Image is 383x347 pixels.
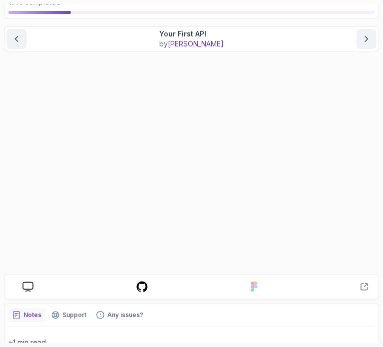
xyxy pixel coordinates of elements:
a: course repo [128,281,156,293]
p: by [159,39,224,49]
button: Support button [47,308,90,322]
p: Your First API [159,29,224,39]
p: Notes [23,311,41,319]
button: next content [357,29,377,49]
a: course slides [14,282,41,292]
button: notes button [8,308,45,322]
span: [PERSON_NAME] [168,39,224,48]
button: previous content [6,29,26,49]
p: Support [62,311,86,319]
button: Feedback button [92,308,147,322]
p: Any issues? [107,311,143,319]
